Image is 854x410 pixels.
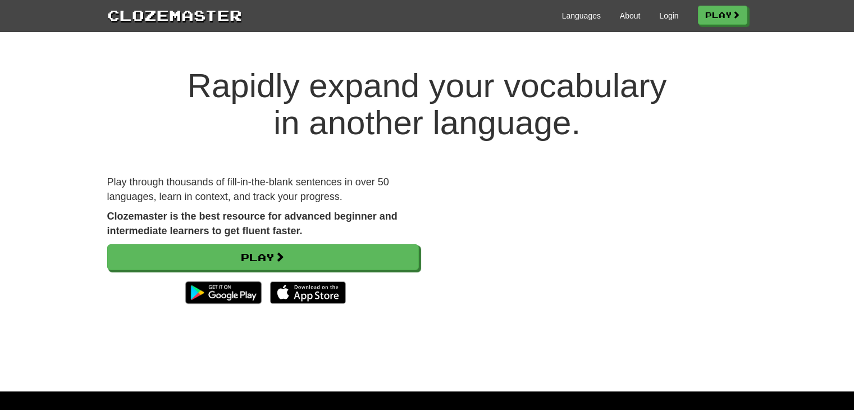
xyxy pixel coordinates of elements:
a: Play [698,6,747,25]
p: Play through thousands of fill-in-the-blank sentences in over 50 languages, learn in context, and... [107,175,419,204]
a: Clozemaster [107,4,242,25]
img: Download_on_the_App_Store_Badge_US-UK_135x40-25178aeef6eb6b83b96f5f2d004eda3bffbb37122de64afbaef7... [270,281,346,304]
img: Get it on Google Play [180,276,267,309]
a: About [620,10,641,21]
a: Play [107,244,419,270]
a: Login [659,10,678,21]
a: Languages [562,10,601,21]
strong: Clozemaster is the best resource for advanced beginner and intermediate learners to get fluent fa... [107,211,398,236]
